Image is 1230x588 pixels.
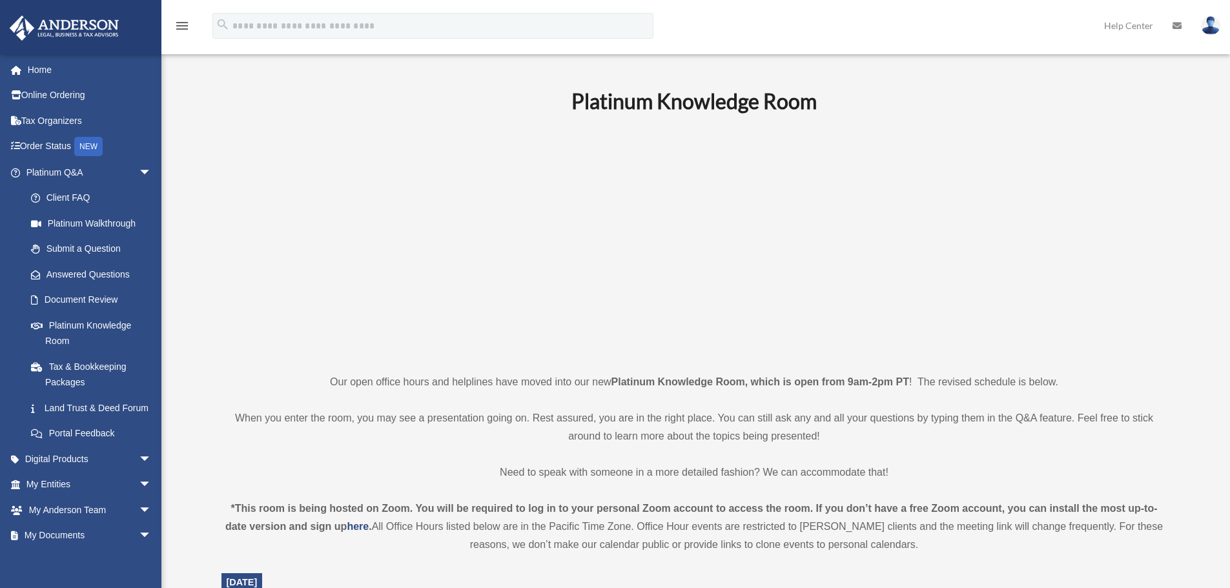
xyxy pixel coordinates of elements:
[9,83,171,108] a: Online Ordering
[9,523,171,549] a: My Documentsarrow_drop_down
[221,500,1167,554] div: All Office Hours listed below are in the Pacific Time Zone. Office Hour events are restricted to ...
[6,15,123,41] img: Anderson Advisors Platinum Portal
[571,88,817,114] b: Platinum Knowledge Room
[1201,16,1220,35] img: User Pic
[18,395,171,421] a: Land Trust & Deed Forum
[18,261,171,287] a: Answered Questions
[18,312,165,354] a: Platinum Knowledge Room
[221,373,1167,391] p: Our open office hours and helplines have moved into our new ! The revised schedule is below.
[74,137,103,156] div: NEW
[18,421,171,447] a: Portal Feedback
[139,472,165,498] span: arrow_drop_down
[18,354,171,395] a: Tax & Bookkeeping Packages
[18,210,171,236] a: Platinum Walkthrough
[9,159,171,185] a: Platinum Q&Aarrow_drop_down
[225,503,1158,532] strong: *This room is being hosted on Zoom. You will be required to log in to your personal Zoom account ...
[174,23,190,34] a: menu
[9,57,171,83] a: Home
[216,17,230,32] i: search
[139,446,165,472] span: arrow_drop_down
[18,185,171,211] a: Client FAQ
[9,472,171,498] a: My Entitiesarrow_drop_down
[9,497,171,523] a: My Anderson Teamarrow_drop_down
[9,134,171,160] a: Order StatusNEW
[18,236,171,262] a: Submit a Question
[227,577,258,587] span: [DATE]
[500,131,888,349] iframe: 231110_Toby_KnowledgeRoom
[139,159,165,186] span: arrow_drop_down
[9,446,171,472] a: Digital Productsarrow_drop_down
[611,376,909,387] strong: Platinum Knowledge Room, which is open from 9am-2pm PT
[347,521,369,532] a: here
[9,108,171,134] a: Tax Organizers
[18,287,171,313] a: Document Review
[221,463,1167,482] p: Need to speak with someone in a more detailed fashion? We can accommodate that!
[139,523,165,549] span: arrow_drop_down
[139,497,165,523] span: arrow_drop_down
[174,18,190,34] i: menu
[369,521,371,532] strong: .
[221,409,1167,445] p: When you enter the room, you may see a presentation going on. Rest assured, you are in the right ...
